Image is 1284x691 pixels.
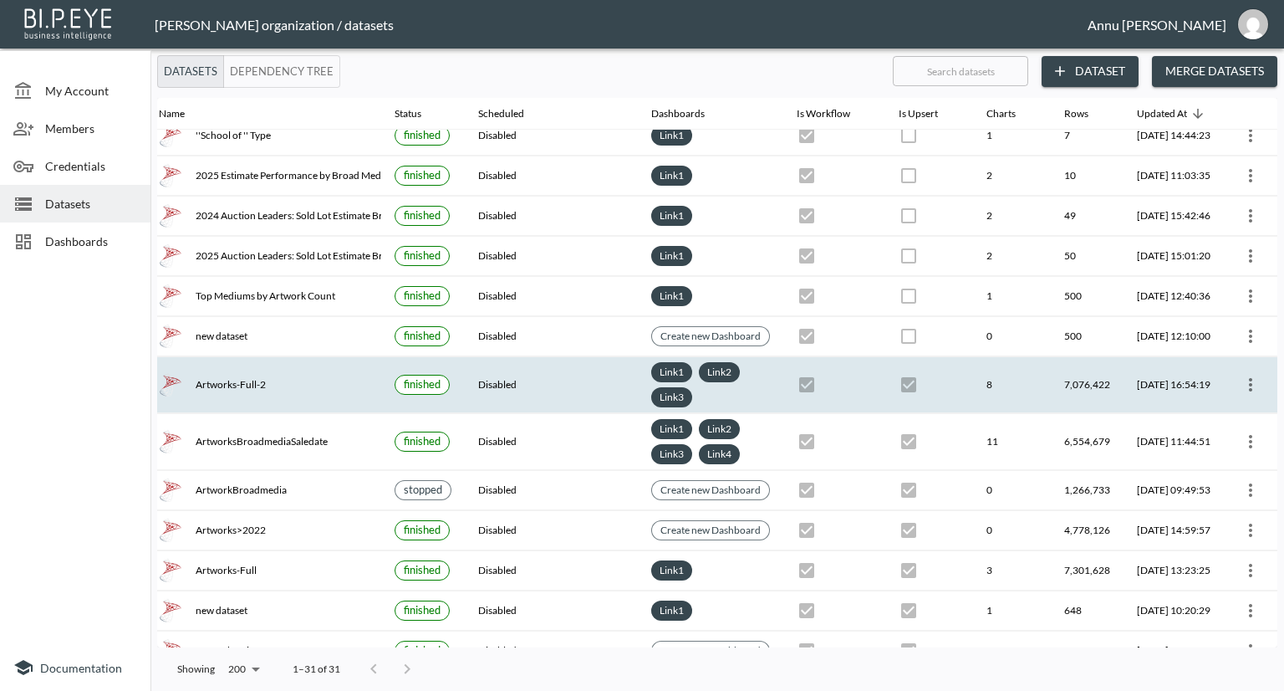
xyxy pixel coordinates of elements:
span: Datasets [45,195,137,212]
th: {"type":{},"key":null,"ref":null,"props":{"disabled":true,"checked":true,"color":"primary","style... [783,116,885,156]
div: Scheduled [478,104,524,124]
a: Link2 [704,419,735,438]
a: Link1 [656,286,687,305]
div: Link1 [651,419,692,439]
th: {"type":"div","key":null,"ref":null,"props":{"style":{"display":"flex","gap":16,"alignItems":"cen... [145,156,381,196]
th: 2 [973,197,1051,236]
th: 4,778,126 [1051,511,1123,550]
th: 0 [973,632,1051,671]
div: Create new Dashboard [651,480,770,500]
th: 2025-08-01, 11:44:51 [1123,414,1224,470]
th: {"type":{},"key":null,"ref":null,"props":{"size":"small","label":{"type":{},"key":null,"ref":null... [381,116,465,156]
img: mssql icon [159,244,182,268]
th: {"type":{},"key":null,"ref":null,"props":{"size":"small","label":{"type":{},"key":null,"ref":null... [381,591,465,631]
th: {"type":{},"key":null,"ref":null,"props":{"disabled":true,"checked":true,"color":"primary","style... [783,237,885,276]
th: Disabled [465,277,638,316]
a: Link1 [656,601,687,620]
th: 2025-08-01, 09:49:53 [1123,471,1224,510]
th: {"type":{},"key":null,"ref":null,"props":{"size":"small","label":{"type":{},"key":null,"ref":null... [381,197,465,236]
th: 7 [1051,116,1123,156]
th: Disabled [465,471,638,510]
button: more [1237,637,1264,664]
span: Name [159,104,206,124]
th: Disabled [465,156,638,196]
th: {"type":{},"key":null,"ref":null,"props":{"disabled":true,"checked":true,"color":"primary","style... [885,511,973,550]
a: Create new Dashboard [657,520,764,540]
div: Rows [1064,104,1088,124]
th: {"type":{"isMobxInjector":true,"displayName":"inject-with-userStore-stripeStore-datasetsStore(Obj... [1224,551,1277,591]
a: Link3 [656,444,687,463]
span: finished [404,168,441,182]
div: Link1 [651,560,692,581]
div: Link1 [651,125,692,146]
th: {"type":{},"key":null,"ref":null,"props":{"disabled":true,"checked":true,"color":"primary","style... [783,197,885,236]
th: {"type":"div","key":null,"ref":null,"props":{"style":{"display":"flex","flexWrap":"wrap","gap":6}... [638,116,783,156]
th: {"type":{},"key":null,"ref":null,"props":{"size":"small","label":{"type":{},"key":null,"ref":null... [381,511,465,550]
img: mssql icon [159,599,182,622]
button: more [1237,323,1264,350]
a: Documentation [13,658,137,678]
div: Updated At [1137,104,1187,124]
div: 2024 Auction Leaders: Sold Lot Estimate Breakdown [159,204,368,228]
th: {"type":{"isMobxInjector":true,"displayName":"inject-with-userStore-stripeStore-datasetsStore(Obj... [1224,237,1277,276]
span: finished [404,128,441,141]
div: Dashboards [651,104,705,124]
th: {"type":"div","key":null,"ref":null,"props":{"style":{"display":"flex","gap":16,"alignItems":"cen... [145,414,381,470]
th: {"type":"div","key":null,"ref":null,"props":{"style":{"display":"flex","gap":16,"alignItems":"cen... [145,317,381,356]
th: {"type":{"isMobxInjector":true,"displayName":"inject-with-userStore-stripeStore-datasetsStore(Obj... [1224,471,1277,510]
th: {"type":{"isMobxInjector":true,"displayName":"inject-with-userStore-stripeStore-datasetsStore(Obj... [1224,277,1277,316]
th: {"type":{},"key":null,"ref":null,"props":{"disabled":true,"checked":true,"color":"primary","style... [885,471,973,510]
img: mssql icon [159,124,182,147]
p: Showing [177,662,215,676]
button: more [1237,557,1264,584]
button: annu@mutualart.com [1226,4,1280,44]
div: Link1 [651,166,692,186]
th: 1 [973,277,1051,316]
div: Link4 [699,444,740,464]
th: {"type":"div","key":null,"ref":null,"props":{"style":{"display":"flex","flexWrap":"wrap","gap":6}... [638,591,783,631]
th: {"type":{},"key":null,"ref":null,"props":{"disabled":true,"checked":true,"color":"primary","style... [783,471,885,510]
span: Credentials [45,157,137,175]
th: 1,861,092 [1051,632,1123,671]
th: {"type":{},"key":null,"ref":null,"props":{"disabled":true,"checked":false,"color":"primary","styl... [885,156,973,196]
th: {"type":"div","key":null,"ref":null,"props":{"style":{"display":"flex","flexWrap":"wrap","gap":6}... [638,357,783,413]
p: 1–31 of 31 [293,662,340,676]
th: 2025-08-01, 16:54:19 [1123,357,1224,413]
span: finished [404,208,441,222]
th: {"type":{"isMobxInjector":true,"displayName":"inject-with-userStore-stripeStore-datasetsStore(Obj... [1224,511,1277,550]
div: [PERSON_NAME] organization / datasets [155,17,1088,33]
div: Is Workflow [797,104,850,124]
th: {"type":"div","key":null,"ref":null,"props":{"style":{"display":"flex","flexWrap":"wrap","gap":6}... [638,156,783,196]
th: 2025-08-04, 15:42:46 [1123,197,1224,236]
div: Charts [986,104,1016,124]
th: 8 [973,357,1051,413]
a: Link1 [656,362,687,381]
th: {"type":{},"key":null,"ref":null,"props":{"size":"small","clickable":true,"style":{"background":"... [638,511,783,550]
th: {"type":{},"key":null,"ref":null,"props":{"disabled":true,"checked":true,"color":"primary","style... [885,357,973,413]
th: {"type":"div","key":null,"ref":null,"props":{"style":{"display":"flex","gap":16,"alignItems":"cen... [145,471,381,510]
th: 2025-08-04, 12:10:00 [1123,317,1224,356]
th: {"type":{},"key":null,"ref":null,"props":{"size":"small","label":{"type":{},"key":null,"ref":null... [381,277,465,316]
th: {"type":"div","key":null,"ref":null,"props":{"style":{"display":"flex","gap":16,"alignItems":"cen... [145,116,381,156]
div: Link2 [699,419,740,439]
th: {"type":"div","key":null,"ref":null,"props":{"style":{"display":"flex","gap":16,"alignItems":"cen... [145,632,381,671]
span: finished [404,643,441,657]
button: more [1237,477,1264,504]
th: {"type":{},"key":null,"ref":null,"props":{"size":"small","label":{"type":{},"key":null,"ref":null... [381,414,465,470]
span: Updated At [1137,104,1209,124]
button: more [1237,122,1264,149]
div: 2025 Auction Leaders: Sold Lot Estimate Breakdown [159,244,368,268]
th: 2025-08-04, 15:01:20 [1123,237,1224,276]
div: Link1 [651,246,692,266]
th: {"type":"div","key":null,"ref":null,"props":{"style":{"display":"flex","gap":16,"alignItems":"cen... [145,237,381,276]
th: {"type":{},"key":null,"ref":null,"props":{"size":"small","label":{"type":{},"key":null,"ref":null... [381,317,465,356]
button: more [1237,371,1264,398]
button: more [1237,428,1264,455]
div: Link1 [651,362,692,382]
div: Link1 [651,286,692,306]
th: {"type":{"isMobxInjector":true,"displayName":"inject-with-userStore-stripeStore-datasetsStore(Obj... [1224,357,1277,413]
th: 7,076,422 [1051,357,1123,413]
div: new dataset [159,325,368,348]
th: {"type":{},"key":null,"ref":null,"props":{"disabled":true,"checked":true,"color":"primary","style... [783,511,885,550]
img: mssql icon [159,430,182,453]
